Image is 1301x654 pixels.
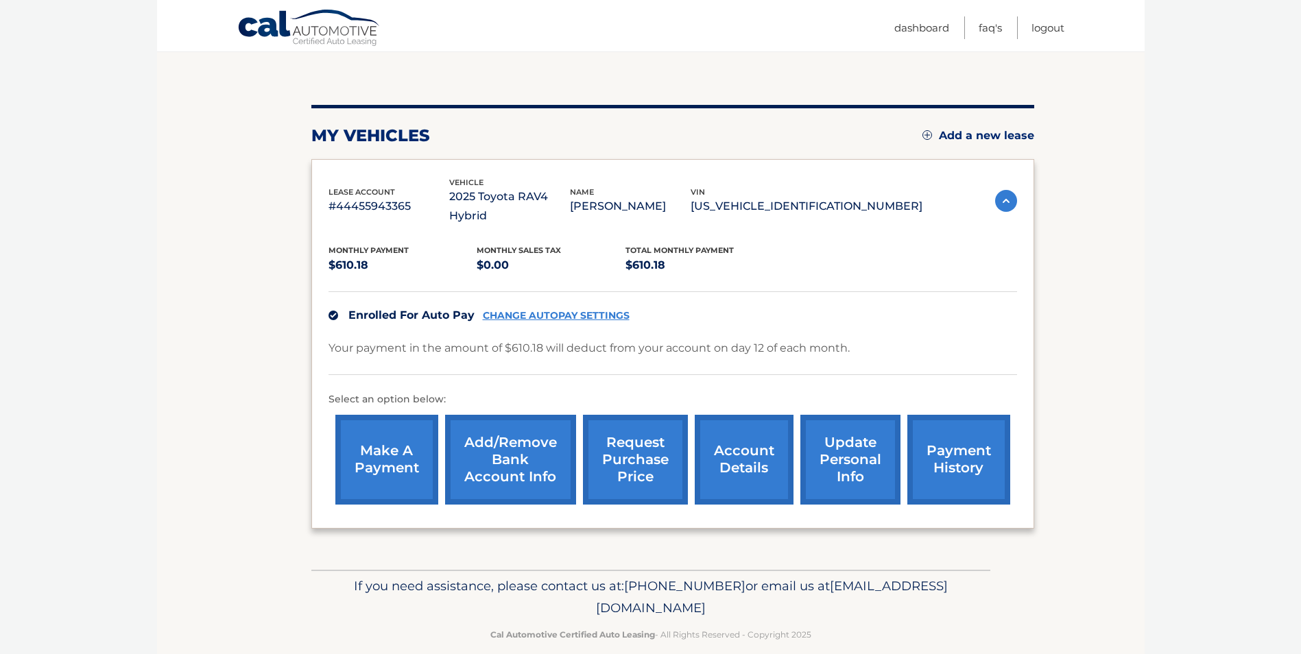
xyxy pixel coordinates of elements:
[335,415,438,505] a: make a payment
[691,187,705,197] span: vin
[625,256,774,275] p: $610.18
[477,245,561,255] span: Monthly sales Tax
[237,9,381,49] a: Cal Automotive
[922,129,1034,143] a: Add a new lease
[445,415,576,505] a: Add/Remove bank account info
[570,197,691,216] p: [PERSON_NAME]
[922,130,932,140] img: add.svg
[449,187,570,226] p: 2025 Toyota RAV4 Hybrid
[583,415,688,505] a: request purchase price
[1031,16,1064,39] a: Logout
[979,16,1002,39] a: FAQ's
[329,391,1017,408] p: Select an option below:
[329,339,850,358] p: Your payment in the amount of $610.18 will deduct from your account on day 12 of each month.
[329,311,338,320] img: check.svg
[320,627,981,642] p: - All Rights Reserved - Copyright 2025
[624,578,745,594] span: [PHONE_NUMBER]
[320,575,981,619] p: If you need assistance, please contact us at: or email us at
[329,197,449,216] p: #44455943365
[329,187,395,197] span: lease account
[995,190,1017,212] img: accordion-active.svg
[329,256,477,275] p: $610.18
[348,308,475,322] span: Enrolled For Auto Pay
[800,415,900,505] a: update personal info
[490,629,655,640] strong: Cal Automotive Certified Auto Leasing
[894,16,949,39] a: Dashboard
[907,415,1010,505] a: payment history
[570,187,594,197] span: name
[449,178,484,187] span: vehicle
[483,310,630,322] a: CHANGE AUTOPAY SETTINGS
[311,125,430,146] h2: my vehicles
[691,197,922,216] p: [US_VEHICLE_IDENTIFICATION_NUMBER]
[695,415,793,505] a: account details
[625,245,734,255] span: Total Monthly Payment
[329,245,409,255] span: Monthly Payment
[477,256,625,275] p: $0.00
